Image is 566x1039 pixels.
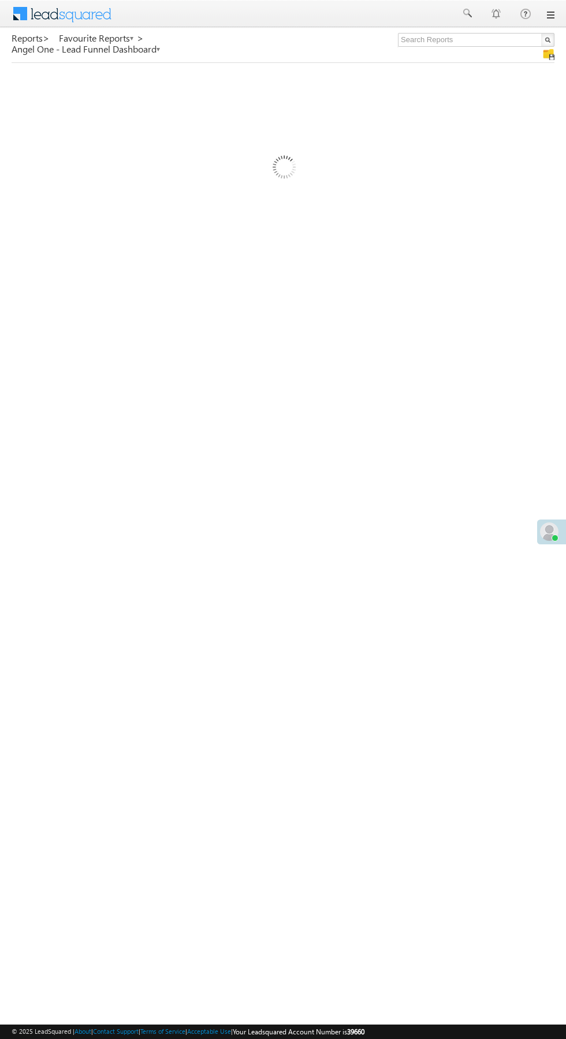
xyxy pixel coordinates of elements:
[43,31,50,44] span: >
[12,1026,364,1037] span: © 2025 LeadSquared | | | | |
[137,31,144,44] span: >
[398,33,554,47] input: Search Reports
[187,1027,231,1035] a: Acceptable Use
[12,33,50,43] a: Reports>
[93,1027,139,1035] a: Contact Support
[75,1027,91,1035] a: About
[347,1027,364,1036] span: 39660
[224,109,343,229] img: Loading...
[543,49,554,60] img: Manage all your saved reports!
[12,44,161,54] a: Angel One - Lead Funnel Dashboard
[59,33,144,43] a: Favourite Reports >
[233,1027,364,1036] span: Your Leadsquared Account Number is
[140,1027,185,1035] a: Terms of Service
